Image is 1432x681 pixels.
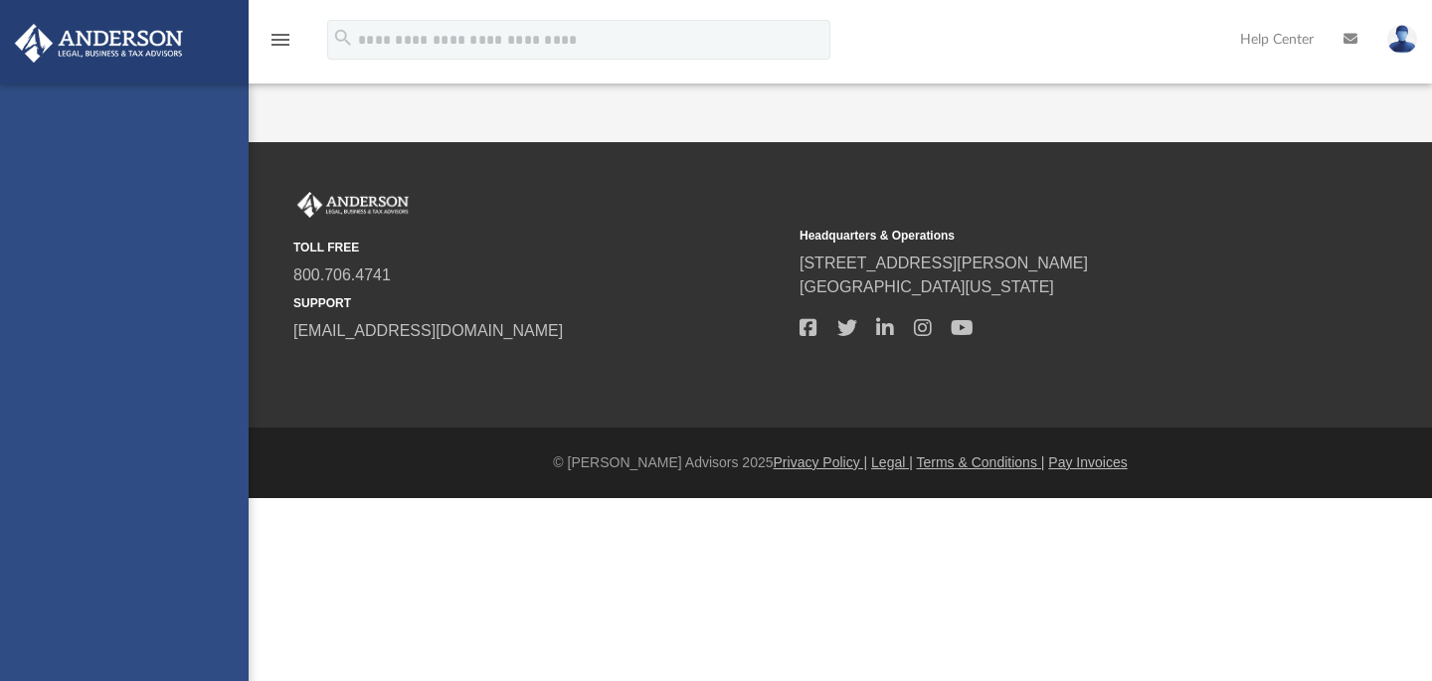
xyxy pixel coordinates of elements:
[268,38,292,52] a: menu
[1387,25,1417,54] img: User Pic
[800,278,1054,295] a: [GEOGRAPHIC_DATA][US_STATE]
[800,227,1292,245] small: Headquarters & Operations
[871,454,913,470] a: Legal |
[293,239,786,256] small: TOLL FREE
[268,28,292,52] i: menu
[332,27,354,49] i: search
[249,452,1432,473] div: © [PERSON_NAME] Advisors 2025
[774,454,868,470] a: Privacy Policy |
[9,24,189,63] img: Anderson Advisors Platinum Portal
[293,322,563,339] a: [EMAIL_ADDRESS][DOMAIN_NAME]
[293,294,786,312] small: SUPPORT
[293,192,413,218] img: Anderson Advisors Platinum Portal
[917,454,1045,470] a: Terms & Conditions |
[800,255,1088,271] a: [STREET_ADDRESS][PERSON_NAME]
[293,266,391,283] a: 800.706.4741
[1048,454,1127,470] a: Pay Invoices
